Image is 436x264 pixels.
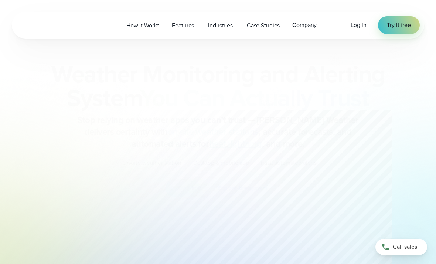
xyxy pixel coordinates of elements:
[247,21,280,30] span: Case Studies
[172,21,194,30] span: Features
[351,21,366,30] a: Log in
[351,21,366,29] span: Log in
[120,18,166,33] a: How it Works
[375,239,427,255] a: Call sales
[292,21,317,30] span: Company
[378,16,420,34] a: Try it free
[241,18,286,33] a: Case Studies
[208,21,233,30] span: Industries
[393,243,417,251] span: Call sales
[126,21,159,30] span: How it Works
[387,21,411,30] span: Try it free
